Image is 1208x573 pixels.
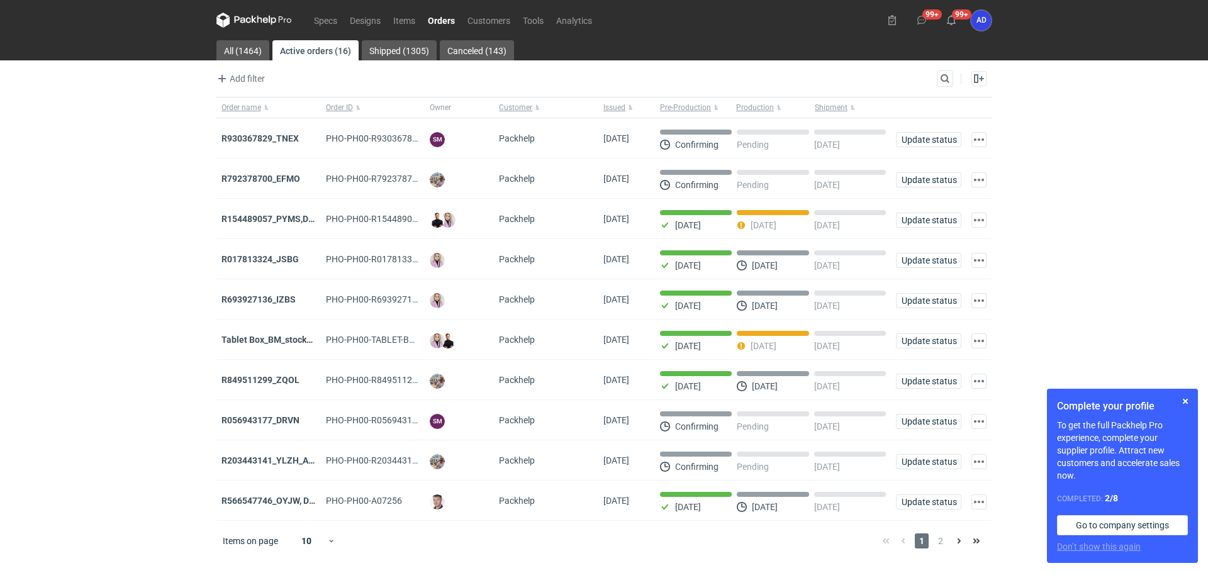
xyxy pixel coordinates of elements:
[430,253,445,268] img: Klaudia Wiśniewska
[221,254,299,264] strong: R017813324_JSBG
[814,180,840,190] p: [DATE]
[499,174,535,184] span: Packhelp
[902,296,956,305] span: Update status
[1057,540,1141,553] button: Don’t show this again
[814,140,840,150] p: [DATE]
[430,414,445,429] figcaption: SM
[603,103,625,113] span: Issued
[751,341,776,351] p: [DATE]
[326,294,444,304] span: PHO-PH00-R693927136_IZBS
[499,214,535,224] span: Packhelp
[216,97,321,118] button: Order name
[603,214,629,224] span: 29/09/2025
[221,335,352,345] a: Tablet Box_BM_stock_TEST RUN
[221,294,296,304] a: R693927136_IZBS
[675,462,719,472] p: Confirming
[494,97,598,118] button: Customer
[896,172,961,187] button: Update status
[815,103,847,113] span: Shipment
[499,455,535,465] span: Packhelp
[896,414,961,429] button: Update status
[221,415,299,425] a: R056943177_DRVN
[321,97,425,118] button: Order ID
[430,132,445,147] figcaption: SM
[422,13,461,28] a: Orders
[814,462,840,472] p: [DATE]
[902,498,956,506] span: Update status
[752,381,778,391] p: [DATE]
[896,454,961,469] button: Update status
[902,457,956,466] span: Update status
[971,132,987,147] button: Actions
[499,415,535,425] span: Packhelp
[896,293,961,308] button: Update status
[598,97,655,118] button: Issued
[902,377,956,386] span: Update status
[971,293,987,308] button: Actions
[675,220,701,230] p: [DATE]
[499,335,535,345] span: Packhelp
[752,260,778,270] p: [DATE]
[937,71,978,86] input: Search
[1057,515,1188,535] a: Go to company settings
[734,97,812,118] button: Production
[215,71,265,86] span: Add filter
[214,71,266,86] button: Add filter
[934,533,948,548] span: 2
[971,374,987,389] button: Actions
[737,421,769,431] p: Pending
[655,97,734,118] button: Pre-Production
[326,455,476,465] span: PHO-PH00-R203443141_YLZH_AHYW
[550,13,598,28] a: Analytics
[971,10,992,31] figcaption: AD
[971,10,992,31] div: Anita Dolczewska
[902,417,956,426] span: Update status
[971,213,987,228] button: Actions
[326,335,512,345] span: PHO-PH00-TABLET-BOX_BM_STOCK_TEST-RUN
[971,494,987,509] button: Actions
[499,103,532,113] span: Customer
[912,10,932,30] button: 99+
[430,293,445,308] img: Klaudia Wiśniewska
[814,220,840,230] p: [DATE]
[814,421,840,431] p: [DATE]
[814,260,840,270] p: [DATE]
[814,301,840,311] p: [DATE]
[603,375,629,385] span: 25/09/2025
[286,532,327,550] div: 10
[603,174,629,184] span: 29/09/2025
[1178,394,1193,409] button: Skip for now
[308,13,344,28] a: Specs
[272,40,359,60] a: Active orders (16)
[430,454,445,469] img: Michał Palasek
[752,502,778,512] p: [DATE]
[221,375,299,385] strong: R849511299_ZQOL
[440,40,514,60] a: Canceled (143)
[326,254,448,264] span: PHO-PH00-R017813324_JSBG
[603,455,629,465] span: 23/09/2025
[221,174,300,184] a: R792378700_EFMO
[1057,399,1188,414] h1: Complete your profile
[221,214,347,224] a: R154489057_PYMS,DEPJ,PVJP
[737,462,769,472] p: Pending
[1105,493,1118,503] strong: 2 / 8
[737,180,769,190] p: Pending
[603,496,629,506] span: 19/09/2025
[499,254,535,264] span: Packhelp
[675,301,701,311] p: [DATE]
[751,220,776,230] p: [DATE]
[221,455,328,465] a: R203443141_YLZH_AHYW
[896,374,961,389] button: Update status
[326,375,449,385] span: PHO-PH00-R849511299_ZQOL
[326,133,448,143] span: PHO-PH00-R930367829_TNEX
[221,133,299,143] a: R930367829_TNEX
[461,13,517,28] a: Customers
[812,97,891,118] button: Shipment
[896,333,961,348] button: Update status
[902,135,956,144] span: Update status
